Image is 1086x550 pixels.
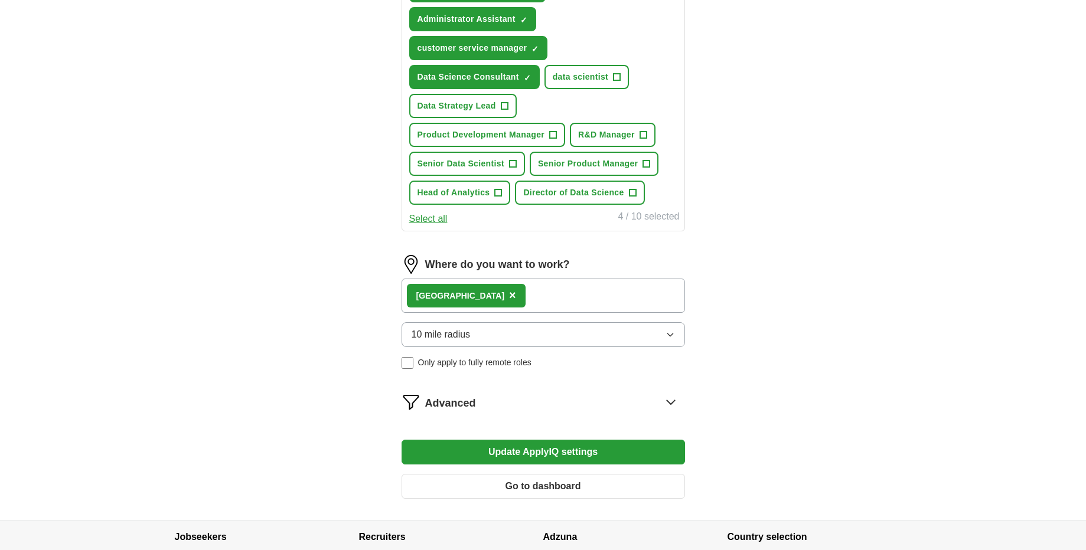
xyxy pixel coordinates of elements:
span: R&D Manager [578,129,635,141]
span: Director of Data Science [523,186,624,199]
button: Update ApplyIQ settings [402,440,685,464]
span: Head of Analytics [418,186,490,199]
span: Administrator Assistant [418,13,516,25]
button: R&D Manager [570,123,655,147]
span: data scientist [553,71,608,83]
label: Where do you want to work? [425,257,570,273]
img: filter [402,392,420,411]
img: location.png [402,255,420,274]
span: 10 mile radius [412,328,471,342]
button: Senior Data Scientist [409,152,525,176]
span: Only apply to fully remote roles [418,356,531,369]
button: × [509,287,516,305]
button: customer service manager✓ [409,36,548,60]
button: Administrator Assistant✓ [409,7,536,31]
span: ✓ [531,44,539,54]
span: ✓ [524,73,531,83]
button: 10 mile radius [402,322,685,347]
div: 4 / 10 selected [618,209,679,226]
span: Product Development Manager [418,129,545,141]
span: customer service manager [418,42,527,54]
button: Data Science Consultant✓ [409,65,540,89]
button: Data Strategy Lead [409,94,517,118]
div: [GEOGRAPHIC_DATA] [416,290,505,302]
span: Senior Product Manager [538,158,638,170]
button: Go to dashboard [402,474,685,499]
span: ✓ [520,15,527,25]
button: Select all [409,212,448,226]
button: data scientist [544,65,629,89]
span: Senior Data Scientist [418,158,504,170]
button: Senior Product Manager [530,152,659,176]
input: Only apply to fully remote roles [402,357,413,369]
button: Head of Analytics [409,181,511,205]
span: Data Science Consultant [418,71,519,83]
button: Director of Data Science [515,181,644,205]
button: Product Development Manager [409,123,566,147]
span: Advanced [425,395,476,411]
span: × [509,289,516,302]
span: Data Strategy Lead [418,100,496,112]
